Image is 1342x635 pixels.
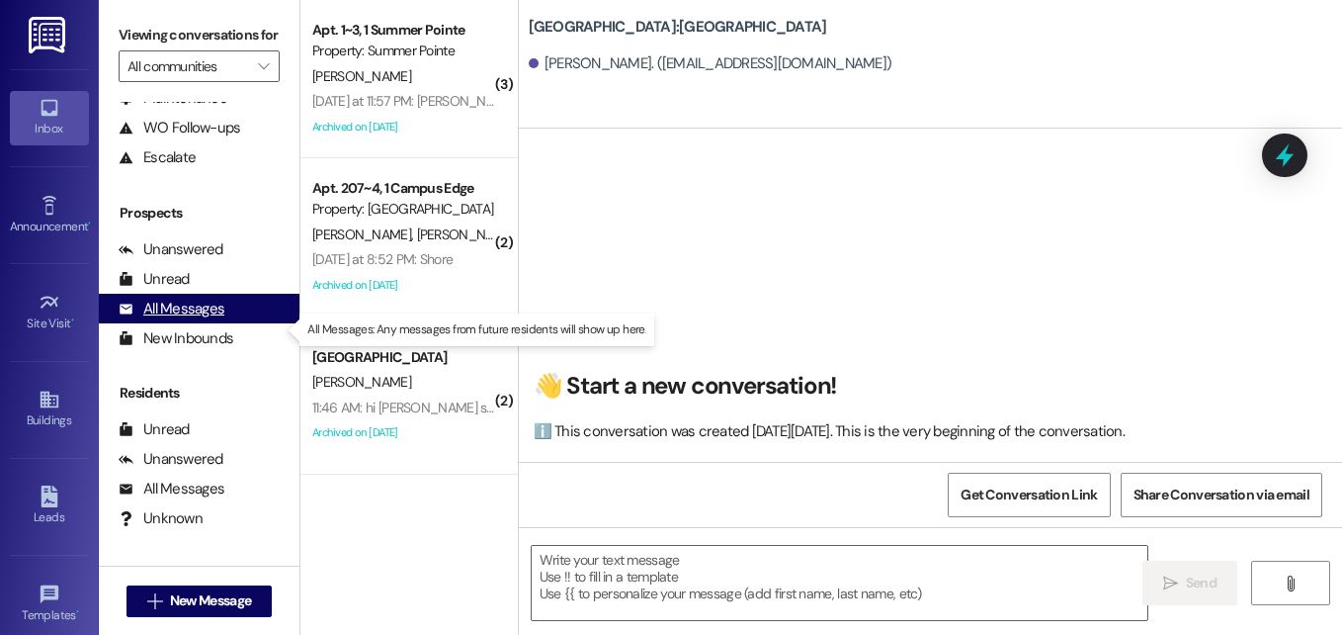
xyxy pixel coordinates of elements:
[307,321,646,338] p: All Messages: Any messages from future residents will show up here.
[961,485,1097,505] span: Get Conversation Link
[312,226,417,243] span: [PERSON_NAME]
[10,480,89,533] a: Leads
[312,20,495,41] div: Apt. 1~3, 1 Summer Pointe
[1142,561,1238,605] button: Send
[312,347,495,368] div: [GEOGRAPHIC_DATA]
[147,593,162,609] i: 
[310,420,497,445] div: Archived on [DATE]
[1163,576,1178,591] i: 
[99,564,299,585] div: Past + Future Residents
[1186,573,1216,593] span: Send
[312,67,411,85] span: [PERSON_NAME]
[310,115,497,139] div: Archived on [DATE]
[312,199,495,220] div: Property: [GEOGRAPHIC_DATA]
[312,178,495,199] div: Apt. 207~4, 1 Campus Edge
[10,286,89,339] a: Site Visit •
[312,41,495,61] div: Property: Summer Pointe
[534,421,1317,442] div: ℹ️ This conversation was created [DATE][DATE]. This is the very beginning of the conversation.
[10,383,89,436] a: Buildings
[119,147,196,168] div: Escalate
[1133,485,1309,505] span: Share Conversation via email
[416,226,521,243] span: [PERSON_NAME]
[529,17,827,38] b: [GEOGRAPHIC_DATA]: [GEOGRAPHIC_DATA]
[71,314,74,327] span: •
[529,53,892,74] div: [PERSON_NAME]. ([EMAIL_ADDRESS][DOMAIN_NAME])
[312,373,411,391] span: [PERSON_NAME]
[534,371,1317,402] h2: 👋 Start a new conversation!
[127,50,248,82] input: All communities
[99,383,299,404] div: Residents
[948,473,1110,517] button: Get Conversation Link
[312,92,1002,110] div: [DATE] at 11:57 PM: [PERSON_NAME] and I just had a chat, and he is willing to switch the apartmen...
[119,20,280,50] label: Viewing conversations for
[119,239,223,260] div: Unanswered
[258,58,269,74] i: 
[99,203,299,224] div: Prospects
[119,508,203,529] div: Unknown
[312,250,453,268] div: [DATE] at 8:52 PM: Shore
[126,586,273,617] button: New Message
[310,273,497,298] div: Archived on [DATE]
[29,17,69,53] img: ResiDesk Logo
[119,479,224,499] div: All Messages
[10,578,89,631] a: Templates •
[1121,473,1322,517] button: Share Conversation via email
[119,299,224,319] div: All Messages
[119,449,223,470] div: Unanswered
[170,590,251,611] span: New Message
[119,419,190,440] div: Unread
[119,328,233,349] div: New Inbounds
[119,118,240,138] div: WO Follow-ups
[10,91,89,144] a: Inbox
[1283,576,1298,591] i: 
[88,217,91,230] span: •
[119,269,190,290] div: Unread
[76,605,79,619] span: •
